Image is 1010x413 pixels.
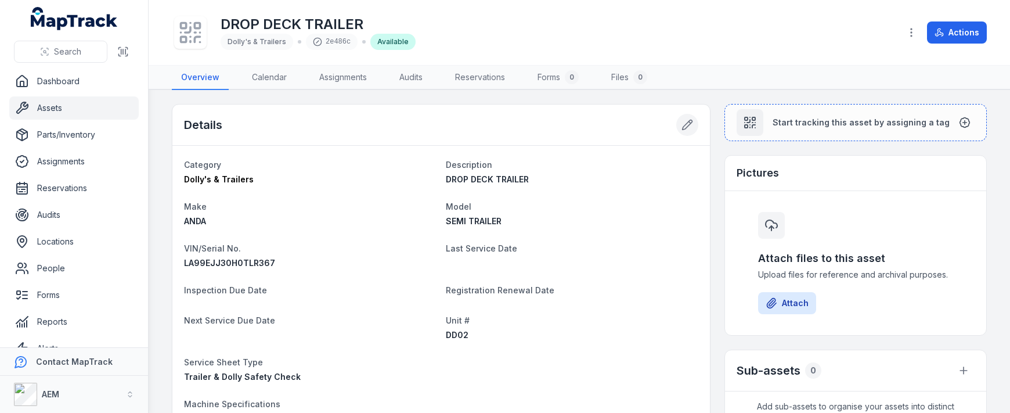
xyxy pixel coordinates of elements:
a: Assignments [310,66,376,90]
button: Attach [758,292,816,314]
span: Dolly's & Trailers [228,37,286,46]
span: Upload files for reference and archival purposes. [758,269,953,281]
span: Dolly's & Trailers [184,174,254,184]
button: Search [14,41,107,63]
a: People [9,257,139,280]
a: Audits [390,66,432,90]
div: 0 [633,70,647,84]
span: Inspection Due Date [184,285,267,295]
strong: AEM [42,389,59,399]
span: Service Sheet Type [184,357,263,367]
span: DROP DECK TRAILER [446,174,529,184]
span: Search [54,46,81,58]
a: Reservations [9,177,139,200]
span: Unit # [446,315,470,325]
a: Overview [172,66,229,90]
a: Reports [9,310,139,333]
a: Forms [9,283,139,307]
a: Alerts [9,337,139,360]
a: Parts/Inventory [9,123,139,146]
span: Model [446,202,471,211]
span: DD02 [446,330,468,340]
a: Files0 [602,66,656,90]
span: Machine Specifications [184,399,280,409]
h2: Details [184,117,222,133]
a: Calendar [243,66,296,90]
span: Category [184,160,221,170]
span: Make [184,202,207,211]
span: SEMI TRAILER [446,216,502,226]
div: 0 [805,362,821,379]
h3: Pictures [737,165,779,181]
a: Reservations [446,66,514,90]
h3: Attach files to this asset [758,250,953,267]
span: Trailer & Dolly Safety Check [184,372,301,382]
div: Available [370,34,416,50]
h1: DROP DECK TRAILER [221,15,416,34]
a: Assignments [9,150,139,173]
a: Dashboard [9,70,139,93]
span: Next Service Due Date [184,315,275,325]
span: Description [446,160,492,170]
div: 2e486c [306,34,358,50]
span: Registration Renewal Date [446,285,554,295]
span: Last Service Date [446,243,517,253]
span: Start tracking this asset by assigning a tag [773,117,950,128]
button: Actions [927,21,987,44]
span: ANDA [184,216,206,226]
strong: Contact MapTrack [36,357,113,367]
span: LA99EJJ30H0TLR367 [184,258,275,268]
a: MapTrack [31,7,118,30]
a: Locations [9,230,139,253]
a: Forms0 [528,66,588,90]
h2: Sub-assets [737,362,800,379]
button: Start tracking this asset by assigning a tag [724,104,987,141]
span: VIN/Serial No. [184,243,241,253]
a: Assets [9,96,139,120]
a: Audits [9,203,139,227]
div: 0 [565,70,579,84]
